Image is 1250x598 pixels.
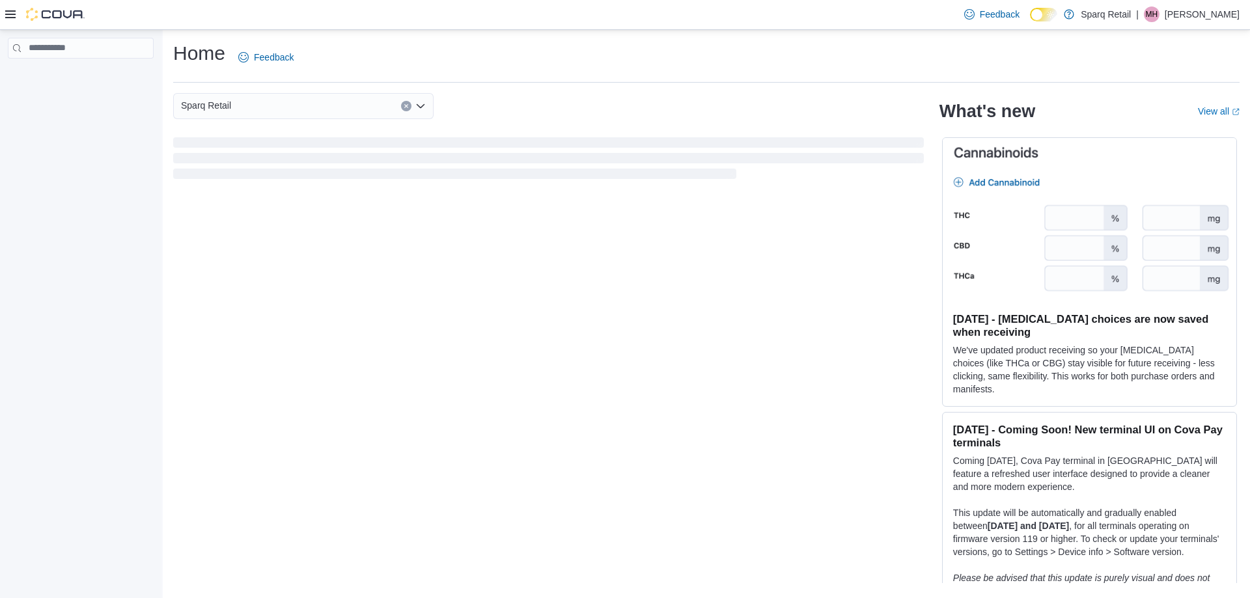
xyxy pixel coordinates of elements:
[953,573,1210,596] em: Please be advised that this update is purely visual and does not impact payment functionality.
[415,101,426,111] button: Open list of options
[1165,7,1240,22] p: [PERSON_NAME]
[988,521,1069,531] strong: [DATE] and [DATE]
[953,344,1226,396] p: We've updated product receiving so your [MEDICAL_DATA] choices (like THCa or CBG) stay visible fo...
[173,40,225,66] h1: Home
[953,506,1226,558] p: This update will be automatically and gradually enabled between , for all terminals operating on ...
[1081,7,1131,22] p: Sparq Retail
[1030,21,1031,22] span: Dark Mode
[1136,7,1139,22] p: |
[233,44,299,70] a: Feedback
[254,51,294,64] span: Feedback
[1146,7,1158,22] span: MH
[959,1,1025,27] a: Feedback
[953,454,1226,493] p: Coming [DATE], Cova Pay terminal in [GEOGRAPHIC_DATA] will feature a refreshed user interface des...
[980,8,1020,21] span: Feedback
[401,101,411,111] button: Clear input
[8,61,154,92] nav: Complex example
[1198,106,1240,116] a: View allExternal link
[953,423,1226,449] h3: [DATE] - Coming Soon! New terminal UI on Cova Pay terminals
[939,101,1035,122] h2: What's new
[1144,7,1160,22] div: Maria Hartwick
[181,98,231,113] span: Sparq Retail
[173,140,924,182] span: Loading
[26,8,85,21] img: Cova
[1232,108,1240,116] svg: External link
[1030,8,1057,21] input: Dark Mode
[953,312,1226,338] h3: [DATE] - [MEDICAL_DATA] choices are now saved when receiving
